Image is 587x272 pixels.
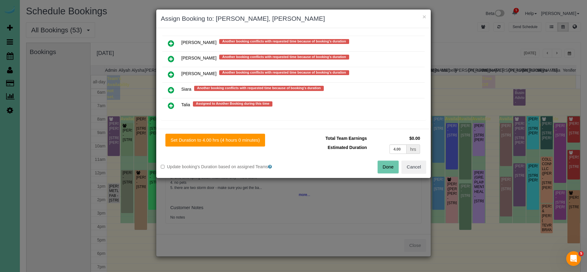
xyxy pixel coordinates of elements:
td: Total Team Earnings [298,134,368,143]
span: [PERSON_NAME] [181,56,216,60]
span: Talia [181,103,190,107]
button: Done [378,161,399,173]
button: × [423,13,426,20]
span: Assigned to Another Booking during this time [193,101,272,106]
span: Another booking conflicts with requested time because of booking's duration [194,86,324,91]
label: Update booking's Duration based on assigned Teams [161,164,289,170]
span: [PERSON_NAME] [181,71,216,76]
span: Another booking conflicts with requested time because of booking's duration [219,39,349,44]
span: [PERSON_NAME] [181,40,216,45]
span: Estimated Duration [328,145,367,150]
td: $0.00 [368,134,422,143]
span: Another booking conflicts with requested time because of booking's duration [219,70,349,75]
span: 5 [579,251,584,256]
button: Cancel [401,161,426,173]
iframe: Intercom live chat [566,251,581,266]
button: Set Duration to 4.00 hrs (4 hours 0 minutes) [165,134,265,147]
input: Update booking's Duration based on assigned Teams [161,165,164,169]
span: Siara [181,87,191,92]
h3: Assign Booking to: [PERSON_NAME], [PERSON_NAME] [161,14,426,23]
span: Another booking conflicts with requested time because of booking's duration [219,55,349,60]
div: hrs [407,144,420,154]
